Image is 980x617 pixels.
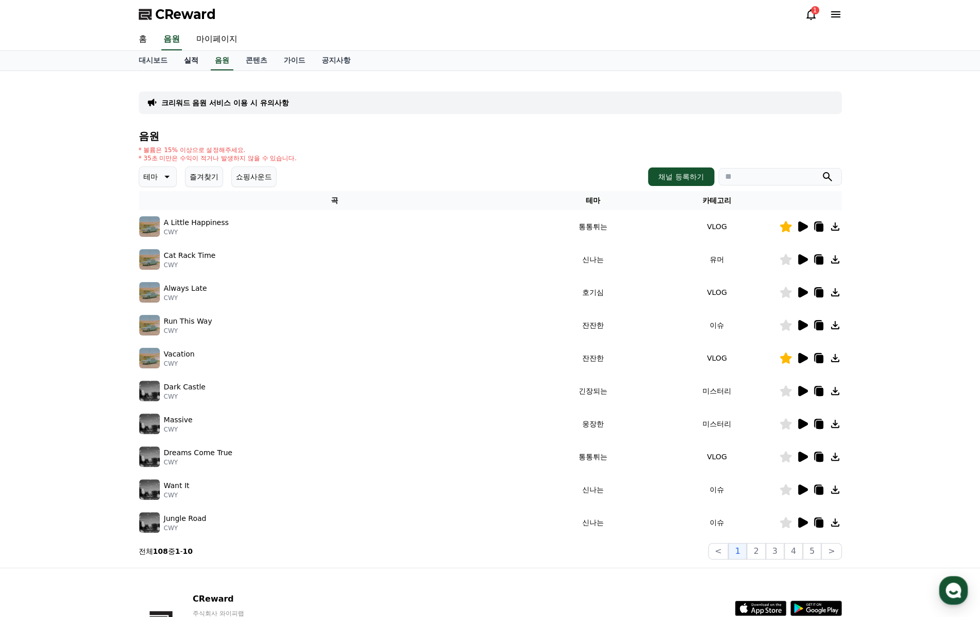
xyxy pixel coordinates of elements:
[188,29,246,50] a: 마이페이지
[139,348,160,368] img: music
[164,217,229,228] p: A Little Happiness
[313,51,359,70] a: 공지사항
[237,51,275,70] a: 콘텐츠
[531,210,655,243] td: 통통튀는
[655,276,779,309] td: VLOG
[164,250,216,261] p: Cat Rack Time
[164,425,193,434] p: CWY
[139,166,177,187] button: 테마
[94,342,106,350] span: 대화
[131,51,176,70] a: 대시보드
[175,547,180,555] strong: 1
[811,6,819,14] div: 1
[164,261,216,269] p: CWY
[164,327,212,335] p: CWY
[784,543,803,559] button: 4
[766,543,784,559] button: 3
[139,512,160,533] img: music
[139,249,160,270] img: music
[139,479,160,500] img: music
[531,440,655,473] td: 통통튀는
[164,316,212,327] p: Run This Way
[139,6,216,23] a: CReward
[655,440,779,473] td: VLOG
[139,146,297,154] p: * 볼륨은 15% 이상으로 설정해주세요.
[185,166,223,187] button: 즐겨찾기
[531,473,655,506] td: 신나는
[164,480,190,491] p: Want It
[131,29,155,50] a: 홈
[193,593,318,605] p: CReward
[164,294,207,302] p: CWY
[531,191,655,210] th: 테마
[655,375,779,407] td: 미스터리
[183,547,193,555] strong: 10
[655,473,779,506] td: 이슈
[164,283,207,294] p: Always Late
[655,243,779,276] td: 유머
[275,51,313,70] a: 가이드
[143,170,158,184] p: 테마
[32,341,39,349] span: 홈
[655,309,779,342] td: 이슈
[139,446,160,467] img: music
[531,243,655,276] td: 신나는
[133,326,197,351] a: 설정
[805,8,817,21] a: 1
[155,6,216,23] span: CReward
[164,458,233,466] p: CWY
[648,167,714,186] button: 채널 등록하기
[211,51,233,70] a: 음원
[531,506,655,539] td: 신나는
[139,546,193,556] p: 전체 중 -
[164,524,207,532] p: CWY
[161,98,289,108] a: 크리워드 음원 서비스 이용 시 유의사항
[153,547,168,555] strong: 108
[708,543,728,559] button: <
[655,342,779,375] td: VLOG
[821,543,841,559] button: >
[164,382,206,392] p: Dark Castle
[139,216,160,237] img: music
[531,276,655,309] td: 호기심
[655,407,779,440] td: 미스터리
[728,543,747,559] button: 1
[164,228,229,236] p: CWY
[531,309,655,342] td: 잔잔한
[164,415,193,425] p: Massive
[139,414,160,434] img: music
[139,282,160,303] img: music
[803,543,821,559] button: 5
[139,154,297,162] p: * 35초 미만은 수익이 적거나 발생하지 않을 수 있습니다.
[531,407,655,440] td: 웅장한
[68,326,133,351] a: 대화
[231,166,276,187] button: 쇼핑사운드
[3,326,68,351] a: 홈
[139,381,160,401] img: music
[747,543,765,559] button: 2
[655,506,779,539] td: 이슈
[176,51,207,70] a: 실적
[655,191,779,210] th: 카테고리
[164,392,206,401] p: CWY
[164,349,195,360] p: Vacation
[164,513,207,524] p: Jungle Road
[164,360,195,368] p: CWY
[164,491,190,499] p: CWY
[531,375,655,407] td: 긴장되는
[655,210,779,243] td: VLOG
[139,130,842,142] h4: 음원
[139,315,160,335] img: music
[159,341,171,349] span: 설정
[531,342,655,375] td: 잔잔한
[139,191,531,210] th: 곡
[164,447,233,458] p: Dreams Come True
[161,29,182,50] a: 음원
